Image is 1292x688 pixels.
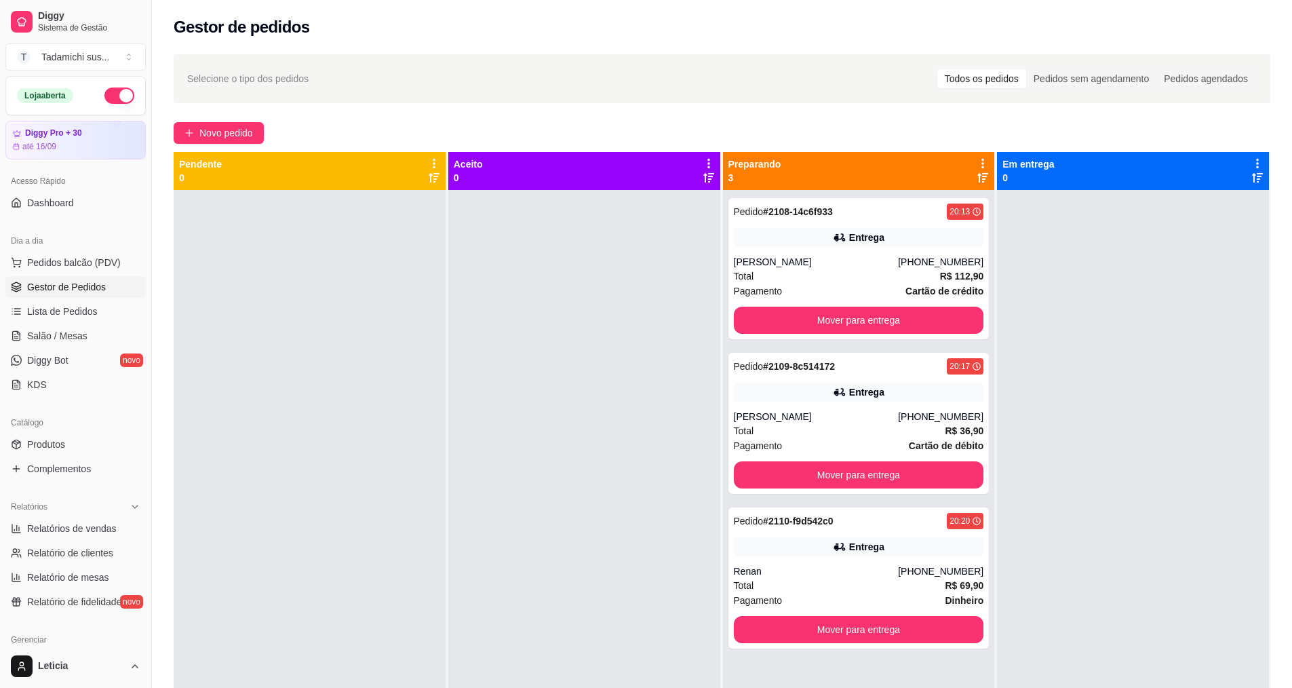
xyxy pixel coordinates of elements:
[734,516,764,527] span: Pedido
[763,206,833,217] strong: # 2108-14c6f933
[174,122,264,144] button: Novo pedido
[1156,69,1255,88] div: Pedidos agendados
[174,16,310,38] h2: Gestor de pedidos
[734,206,764,217] span: Pedido
[27,196,74,210] span: Dashboard
[5,325,146,347] a: Salão / Mesas
[5,374,146,396] a: KDS
[27,280,106,294] span: Gestor de Pedidos
[27,571,109,584] span: Relatório de mesas
[27,522,117,535] span: Relatórios de vendas
[950,206,970,217] div: 20:13
[1002,157,1054,171] p: Em entrega
[728,171,781,185] p: 3
[184,128,194,138] span: plus
[905,286,983,297] strong: Cartão de crédito
[950,516,970,527] div: 20:20
[734,307,984,334] button: Mover para entrega
[5,650,146,683] button: Leticia
[25,128,82,138] article: Diggy Pro + 30
[909,440,983,451] strong: Cartão de débito
[17,50,31,64] span: T
[5,567,146,588] a: Relatório de mesas
[734,410,899,423] div: [PERSON_NAME]
[5,121,146,159] a: Diggy Pro + 30até 16/09
[27,595,121,609] span: Relatório de fidelidade
[945,425,983,436] strong: R$ 36,90
[199,126,253,140] span: Novo pedido
[179,157,222,171] p: Pendente
[1002,171,1054,185] p: 0
[5,591,146,613] a: Relatório de fidelidadenovo
[17,88,73,103] div: Loja aberta
[849,540,884,554] div: Entrega
[27,438,65,451] span: Produtos
[734,269,754,284] span: Total
[38,10,140,22] span: Diggy
[179,171,222,185] p: 0
[734,616,984,643] button: Mover para entrega
[945,595,983,606] strong: Dinheiro
[5,518,146,539] a: Relatórios de vendas
[27,378,47,391] span: KDS
[898,565,983,578] div: [PHONE_NUMBER]
[734,593,783,608] span: Pagamento
[454,171,483,185] p: 0
[734,565,899,578] div: Renan
[27,256,121,269] span: Pedidos balcão (PDV)
[5,629,146,651] div: Gerenciar
[22,141,56,152] article: até 16/09
[5,412,146,434] div: Catálogo
[38,22,140,33] span: Sistema de Gestão
[937,69,1026,88] div: Todos os pedidos
[728,157,781,171] p: Preparando
[27,462,91,476] span: Complementos
[27,329,87,343] span: Salão / Mesas
[734,423,754,438] span: Total
[945,580,983,591] strong: R$ 69,90
[5,230,146,252] div: Dia a dia
[734,361,764,372] span: Pedido
[734,461,984,489] button: Mover para entrega
[454,157,483,171] p: Aceito
[5,5,146,38] a: DiggySistema de Gestão
[734,438,783,453] span: Pagamento
[27,305,98,318] span: Lista de Pedidos
[5,276,146,298] a: Gestor de Pedidos
[763,361,835,372] strong: # 2109-8c514172
[5,252,146,273] button: Pedidos balcão (PDV)
[5,434,146,455] a: Produtos
[734,578,754,593] span: Total
[5,349,146,371] a: Diggy Botnovo
[734,255,899,269] div: [PERSON_NAME]
[849,231,884,244] div: Entrega
[763,516,834,527] strong: # 2110-f9d542c0
[940,271,984,282] strong: R$ 112,90
[41,50,109,64] div: Tadamichi sus ...
[27,353,68,367] span: Diggy Bot
[5,170,146,192] div: Acesso Rápido
[5,458,146,480] a: Complementos
[5,542,146,564] a: Relatório de clientes
[898,255,983,269] div: [PHONE_NUMBER]
[11,501,47,512] span: Relatórios
[950,361,970,372] div: 20:17
[187,71,309,86] span: Selecione o tipo dos pedidos
[734,284,783,299] span: Pagamento
[27,546,113,560] span: Relatório de clientes
[5,192,146,214] a: Dashboard
[5,301,146,322] a: Lista de Pedidos
[38,660,124,672] span: Leticia
[104,88,134,104] button: Alterar Status
[898,410,983,423] div: [PHONE_NUMBER]
[849,385,884,399] div: Entrega
[1026,69,1156,88] div: Pedidos sem agendamento
[5,43,146,71] button: Select a team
